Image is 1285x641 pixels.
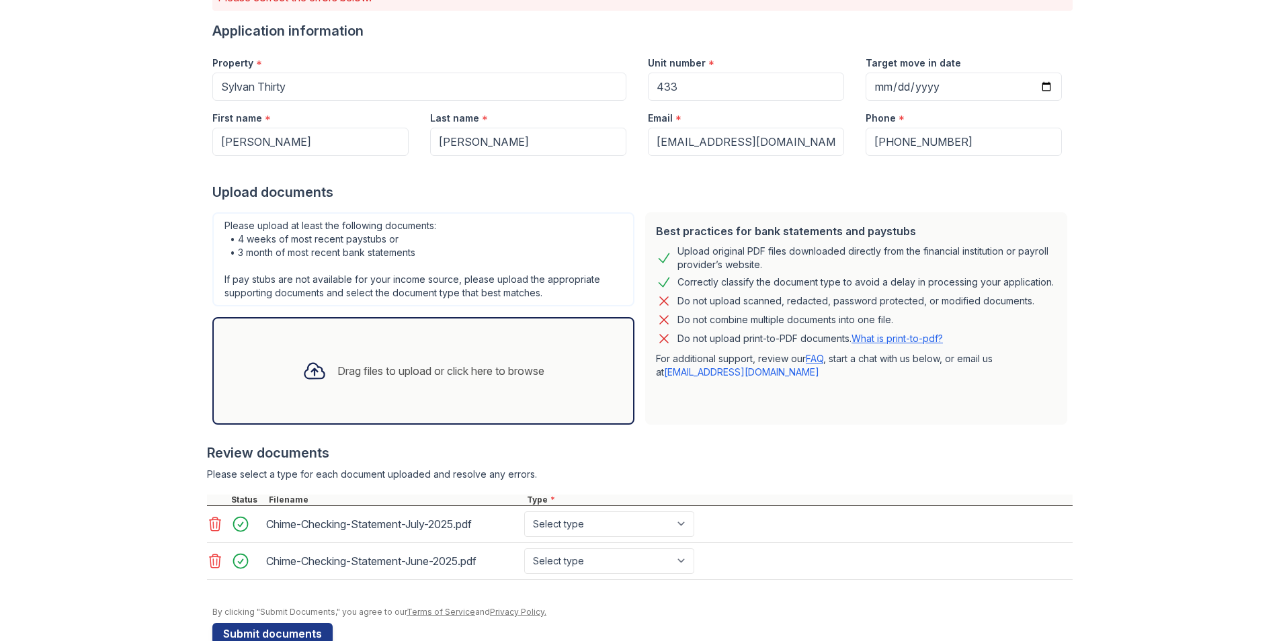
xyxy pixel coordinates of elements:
[430,112,479,125] label: Last name
[229,495,266,505] div: Status
[656,223,1056,239] div: Best practices for bank statements and paystubs
[212,212,634,306] div: Please upload at least the following documents: • 4 weeks of most recent paystubs or • 3 month of...
[266,513,519,535] div: Chime-Checking-Statement-July-2025.pdf
[852,333,943,344] a: What is print-to-pdf?
[648,56,706,70] label: Unit number
[677,274,1054,290] div: Correctly classify the document type to avoid a delay in processing your application.
[866,56,961,70] label: Target move in date
[212,112,262,125] label: First name
[677,312,893,328] div: Do not combine multiple documents into one file.
[656,352,1056,379] p: For additional support, review our , start a chat with us below, or email us at
[212,56,253,70] label: Property
[337,363,544,379] div: Drag files to upload or click here to browse
[524,495,1073,505] div: Type
[677,245,1056,271] div: Upload original PDF files downloaded directly from the financial institution or payroll provider’...
[490,607,546,617] a: Privacy Policy.
[806,353,823,364] a: FAQ
[266,495,524,505] div: Filename
[212,607,1073,617] div: By clicking "Submit Documents," you agree to our and
[212,183,1073,202] div: Upload documents
[266,550,519,572] div: Chime-Checking-Statement-June-2025.pdf
[677,293,1034,309] div: Do not upload scanned, redacted, password protected, or modified documents.
[407,607,475,617] a: Terms of Service
[866,112,896,125] label: Phone
[207,468,1073,481] div: Please select a type for each document uploaded and resolve any errors.
[648,112,673,125] label: Email
[677,332,943,345] p: Do not upload print-to-PDF documents.
[207,443,1073,462] div: Review documents
[212,22,1073,40] div: Application information
[664,366,819,378] a: [EMAIL_ADDRESS][DOMAIN_NAME]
